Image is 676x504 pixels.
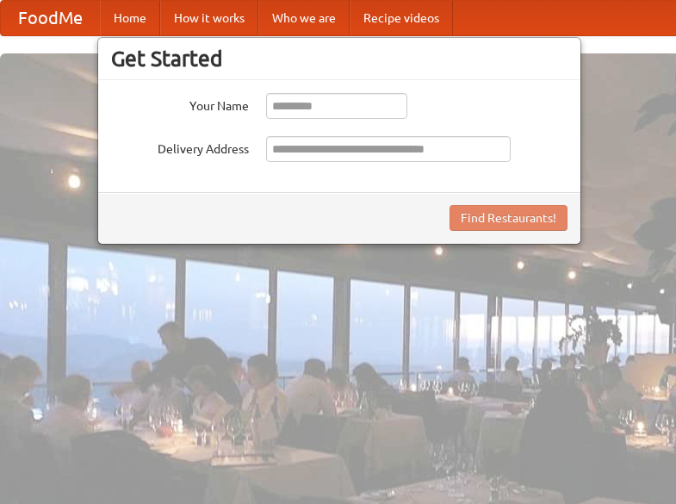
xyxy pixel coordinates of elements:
[350,1,453,35] a: Recipe videos
[111,93,249,115] label: Your Name
[100,1,160,35] a: Home
[1,1,100,35] a: FoodMe
[258,1,350,35] a: Who we are
[450,205,567,231] button: Find Restaurants!
[160,1,258,35] a: How it works
[111,46,567,72] h3: Get Started
[111,136,249,158] label: Delivery Address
